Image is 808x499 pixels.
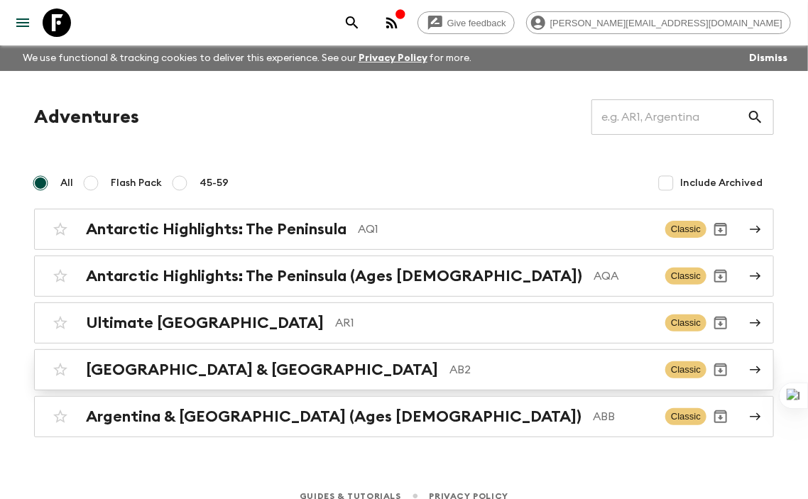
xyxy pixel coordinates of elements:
a: Give feedback [417,11,515,34]
span: Classic [665,221,706,238]
button: Archive [706,309,735,337]
span: Give feedback [440,18,514,28]
h2: Antarctic Highlights: The Peninsula (Ages [DEMOGRAPHIC_DATA]) [86,267,582,285]
a: [GEOGRAPHIC_DATA] & [GEOGRAPHIC_DATA]AB2ClassicArchive [34,349,774,390]
a: Antarctic Highlights: The Peninsula (Ages [DEMOGRAPHIC_DATA])AQAClassicArchive [34,256,774,297]
span: All [60,176,73,190]
h1: Adventures [34,103,139,131]
p: AQ1 [358,221,654,238]
span: Include Archived [680,176,763,190]
a: Argentina & [GEOGRAPHIC_DATA] (Ages [DEMOGRAPHIC_DATA])ABBClassicArchive [34,396,774,437]
input: e.g. AR1, Argentina [591,97,747,137]
span: [PERSON_NAME][EMAIL_ADDRESS][DOMAIN_NAME] [542,18,790,28]
p: AR1 [335,314,654,331]
p: We use functional & tracking cookies to deliver this experience. See our for more. [17,45,478,71]
button: search adventures [338,9,366,37]
button: menu [9,9,37,37]
p: AB2 [449,361,654,378]
a: Privacy Policy [359,53,427,63]
h2: Argentina & [GEOGRAPHIC_DATA] (Ages [DEMOGRAPHIC_DATA]) [86,407,582,426]
h2: Ultimate [GEOGRAPHIC_DATA] [86,314,324,332]
span: Classic [665,314,706,331]
div: [PERSON_NAME][EMAIL_ADDRESS][DOMAIN_NAME] [526,11,791,34]
a: Antarctic Highlights: The PeninsulaAQ1ClassicArchive [34,209,774,250]
p: AQA [594,268,654,285]
span: 45-59 [200,176,229,190]
span: Classic [665,408,706,425]
span: Flash Pack [111,176,162,190]
button: Archive [706,262,735,290]
a: Ultimate [GEOGRAPHIC_DATA]AR1ClassicArchive [34,302,774,344]
button: Dismiss [746,48,791,68]
span: Classic [665,361,706,378]
h2: Antarctic Highlights: The Peninsula [86,220,346,238]
button: Archive [706,356,735,384]
p: ABB [593,408,654,425]
button: Archive [706,215,735,243]
span: Classic [665,268,706,285]
h2: [GEOGRAPHIC_DATA] & [GEOGRAPHIC_DATA] [86,361,438,379]
button: Archive [706,402,735,431]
